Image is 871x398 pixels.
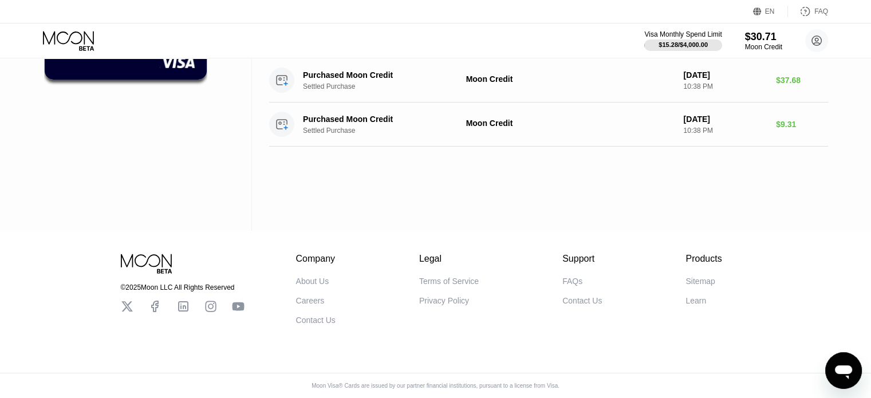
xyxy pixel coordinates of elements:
[419,296,469,305] div: Privacy Policy
[296,316,336,325] div: Contact Us
[683,82,767,90] div: 10:38 PM
[466,74,675,84] div: Moon Credit
[466,119,675,128] div: Moon Credit
[753,6,788,17] div: EN
[683,70,767,80] div: [DATE]
[745,43,782,51] div: Moon Credit
[765,7,775,15] div: EN
[303,115,460,124] div: Purchased Moon Credit
[562,277,582,286] div: FAQs
[825,352,862,389] iframe: Bouton de lancement de la fenêtre de messagerie
[659,41,708,48] div: $15.28 / $4,000.00
[685,254,722,264] div: Products
[683,115,767,124] div: [DATE]
[303,127,472,135] div: Settled Purchase
[419,277,479,286] div: Terms of Service
[644,30,722,51] div: Visa Monthly Spend Limit$15.28/$4,000.00
[562,296,602,305] div: Contact Us
[776,76,828,85] div: $37.68
[685,296,706,305] div: Learn
[745,31,782,51] div: $30.71Moon Credit
[776,120,828,129] div: $9.31
[814,7,828,15] div: FAQ
[419,254,479,264] div: Legal
[302,383,569,389] div: Moon Visa® Cards are issued by our partner financial institutions, pursuant to a license from Visa.
[788,6,828,17] div: FAQ
[296,296,325,305] div: Careers
[296,277,329,286] div: About Us
[269,58,828,103] div: Purchased Moon CreditSettled PurchaseMoon Credit[DATE]10:38 PM$37.68
[644,30,722,38] div: Visa Monthly Spend Limit
[303,70,460,80] div: Purchased Moon Credit
[745,31,782,43] div: $30.71
[683,127,767,135] div: 10:38 PM
[685,277,715,286] div: Sitemap
[269,103,828,147] div: Purchased Moon CreditSettled PurchaseMoon Credit[DATE]10:38 PM$9.31
[562,254,602,264] div: Support
[296,254,336,264] div: Company
[121,283,245,291] div: © 2025 Moon LLC All Rights Reserved
[303,82,472,90] div: Settled Purchase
